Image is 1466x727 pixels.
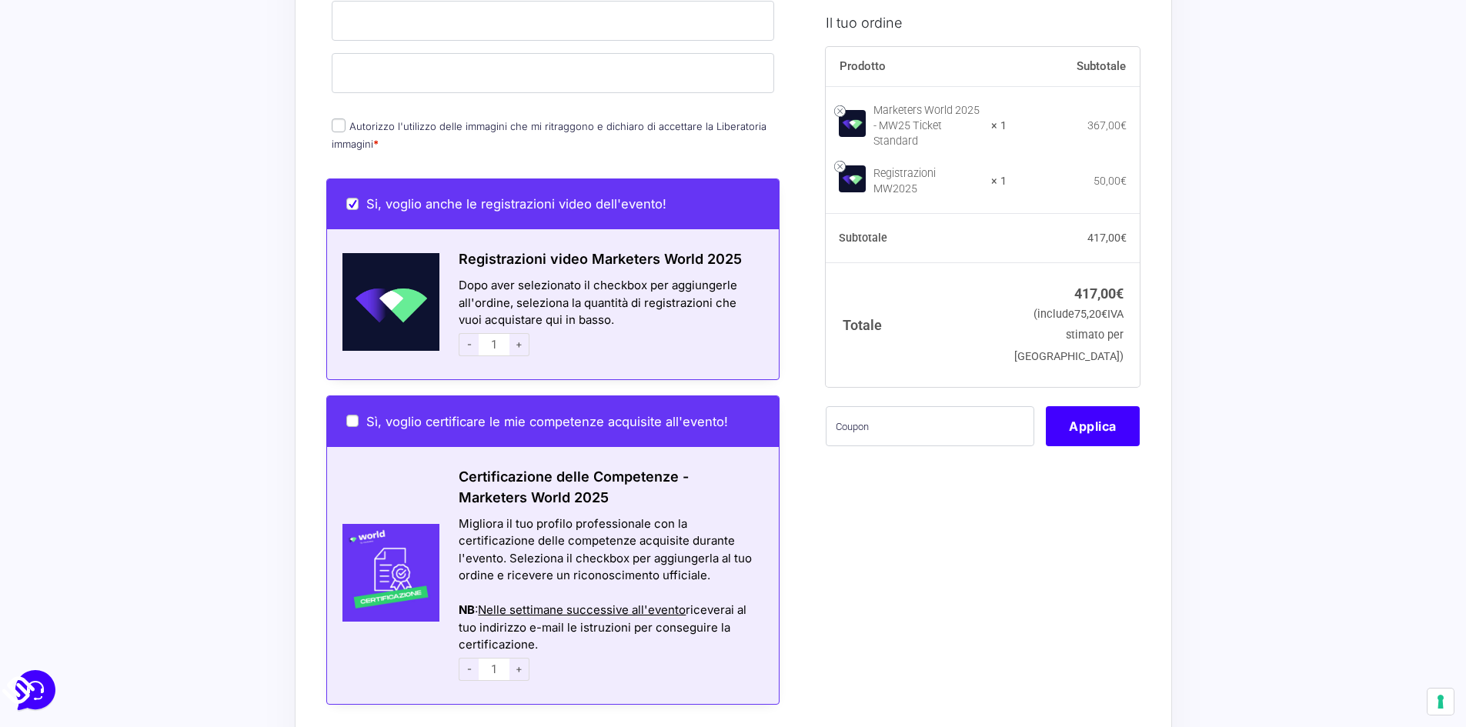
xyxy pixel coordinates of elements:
[25,86,55,117] img: dark
[327,253,440,351] img: Schermata-2022-04-11-alle-18.28.41.png
[332,120,766,150] label: Autorizzo l'utilizzo delle immagini che mi ritraggono e dichiaro di accettare la Liberatoria imma...
[1074,308,1107,321] span: 75,20
[1074,285,1124,302] bdi: 417,00
[1046,405,1140,445] button: Applica
[478,602,686,617] span: Nelle settimane successive all'evento
[1120,231,1127,243] span: €
[12,12,259,37] h2: Ciao da Marketers 👋
[12,494,107,529] button: Home
[459,585,760,602] div: Azioni del messaggio
[133,515,175,529] p: Messaggi
[346,198,359,210] input: Si, voglio anche le registrazioni video dell'evento!
[237,515,259,529] p: Aiuto
[459,658,479,681] span: -
[991,118,1007,133] strong: × 1
[459,469,689,505] span: Certificazione delle Competenze - Marketers World 2025
[46,515,72,529] p: Home
[439,277,779,360] div: Dopo aver selezionato il checkbox per aggiungerle all'ordine, seleziona la quantità di registrazi...
[366,414,728,429] span: Sì, voglio certificare le mie competenze acquisite all'evento!
[826,12,1140,32] h3: Il tuo ordine
[100,138,227,151] span: Inizia una conversazione
[49,86,80,117] img: dark
[164,191,283,203] a: Apri Centro Assistenza
[826,262,1007,386] th: Totale
[839,165,866,192] img: Registrazioni MW2025
[1116,285,1124,302] span: €
[873,165,981,196] div: Registrazioni MW2025
[826,405,1034,445] input: Coupon
[366,196,666,212] span: Si, voglio anche le registrazioni video dell'evento!
[346,415,359,427] input: Sì, voglio certificare le mie competenze acquisite all'evento!
[479,658,509,681] input: 1
[459,333,479,356] span: -
[1120,174,1127,186] span: €
[25,62,131,74] span: Le tue conversazioni
[25,129,283,160] button: Inizia una conversazione
[1101,308,1107,321] span: €
[201,494,296,529] button: Aiuto
[1014,308,1124,362] small: (include IVA stimato per [GEOGRAPHIC_DATA])
[509,658,529,681] span: +
[826,213,1007,262] th: Subtotale
[873,102,981,148] div: Marketers World 2025 - MW25 Ticket Standard
[459,602,760,654] div: : riceverai al tuo indirizzo e-mail le istruzioni per conseguire la certificazione.
[35,224,252,239] input: Cerca un articolo...
[459,251,742,267] span: Registrazioni video Marketers World 2025
[107,494,202,529] button: Messaggi
[509,333,529,356] span: +
[74,86,105,117] img: dark
[332,118,346,132] input: Autorizzo l'utilizzo delle immagini che mi ritraggono e dichiaro di accettare la Liberatoria imma...
[1087,118,1127,131] bdi: 367,00
[12,667,58,713] iframe: Customerly Messenger Launcher
[459,602,475,617] strong: NB
[327,524,440,622] img: Certificazione-MW24-300x300-1.jpg
[25,191,120,203] span: Trova una risposta
[479,333,509,356] input: 1
[1007,46,1140,86] th: Subtotale
[459,515,760,585] div: Migliora il tuo profilo professionale con la certificazione delle competenze acquisite durante l'...
[1087,231,1127,243] bdi: 417,00
[1094,174,1127,186] bdi: 50,00
[1120,118,1127,131] span: €
[991,173,1007,188] strong: × 1
[826,46,1007,86] th: Prodotto
[839,110,866,137] img: Marketers World 2025 - MW25 Ticket Standard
